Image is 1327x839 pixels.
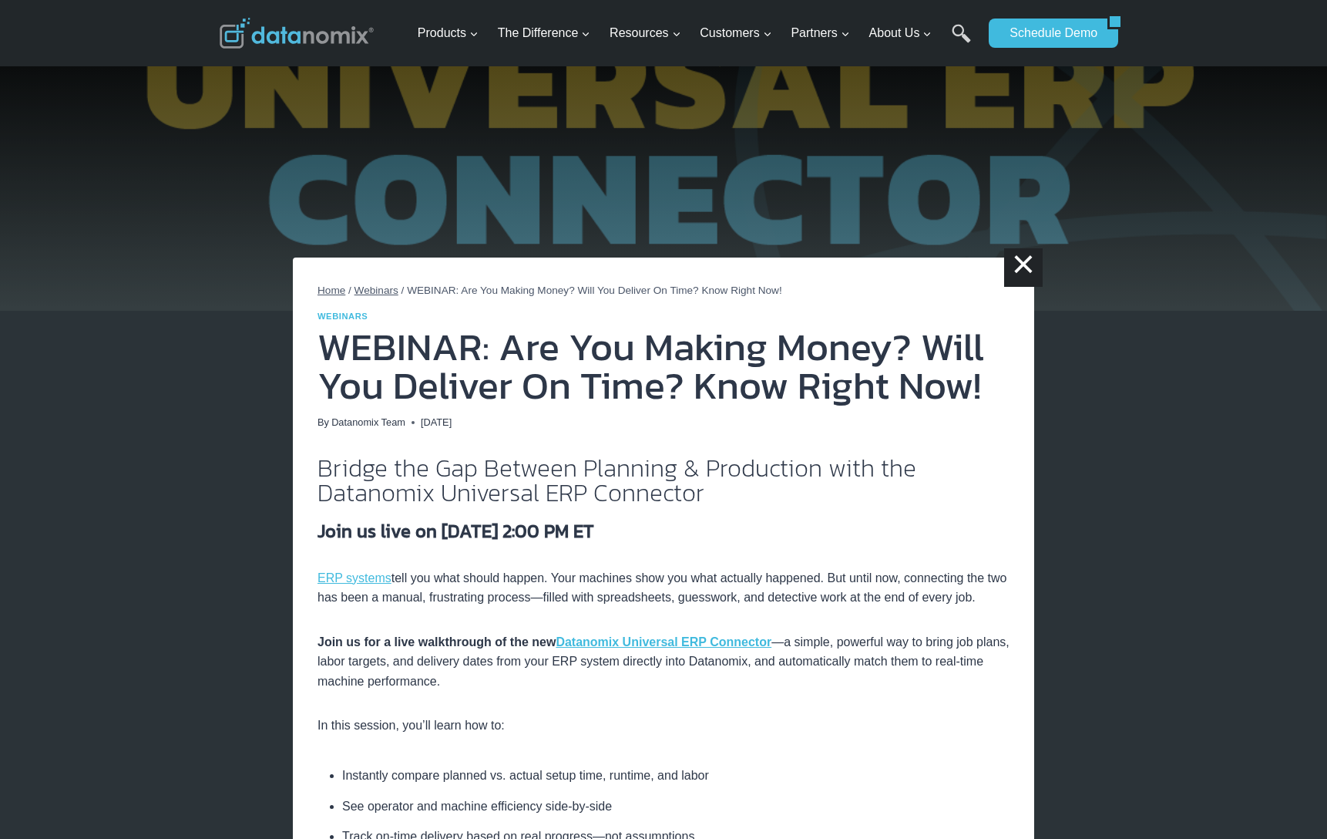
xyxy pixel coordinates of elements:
span: Products [418,23,479,43]
p: In this session, you’ll learn how to: [317,716,1010,736]
img: Datanomix [220,18,374,49]
span: Resources [610,23,680,43]
strong: Join us for a live walkthrough of the new [317,635,771,649]
nav: Primary Navigation [412,8,982,59]
span: Customers [700,23,771,43]
a: Datanomix Universal ERP Connector [556,635,771,649]
a: Home [317,285,345,296]
a: Schedule Demo [989,19,1107,48]
a: ERP systems [317,571,391,585]
span: By [317,415,329,430]
a: Webinars [354,285,398,296]
span: Partners [791,23,849,43]
span: / [348,285,351,296]
p: —a simple, powerful way to bring job plans, labor targets, and delivery dates from your ERP syste... [317,632,1010,692]
strong: Join us live on [DATE] 2:00 PM ET [317,517,594,544]
h1: WEBINAR: Are You Making Money? Will You Deliver On Time? Know Right Now! [317,328,1010,405]
time: [DATE] [421,415,452,430]
li: Instantly compare planned vs. actual setup time, runtime, and labor [342,760,1010,791]
nav: Breadcrumbs [317,282,1010,299]
span: The Difference [498,23,591,43]
a: Webinars [317,312,368,321]
span: / [401,285,405,296]
h2: Bridge the Gap Between Planning & Production with the Datanomix Universal ERP Connector [317,456,1010,505]
a: Search [952,24,971,59]
p: tell you what should happen. Your machines show you what actually happened. But until now, connec... [317,568,1010,608]
a: Datanomix Team [331,416,405,428]
li: See operator and machine efficiency side-by-side [342,791,1010,822]
span: WEBINAR: Are You Making Money? Will You Deliver On Time? Know Right Now! [407,285,782,296]
a: × [1004,248,1043,287]
span: About Us [869,23,932,43]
